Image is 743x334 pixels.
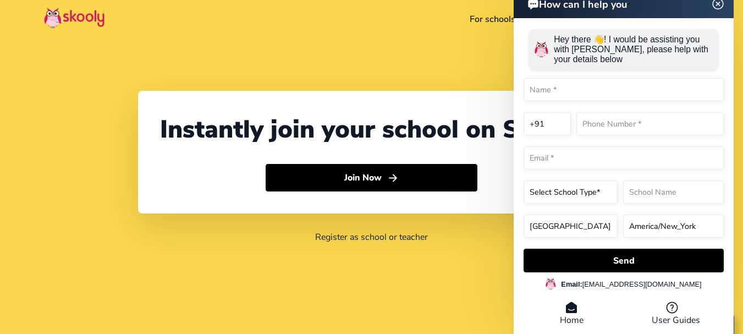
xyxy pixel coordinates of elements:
[387,172,399,184] ion-icon: arrow forward outline
[266,164,477,191] button: Join Nowarrow forward outline
[463,10,522,28] a: For schools
[315,231,428,243] a: Register as school or teacher
[160,113,584,146] div: Instantly join your school on Skooly
[44,7,104,29] img: Skooly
